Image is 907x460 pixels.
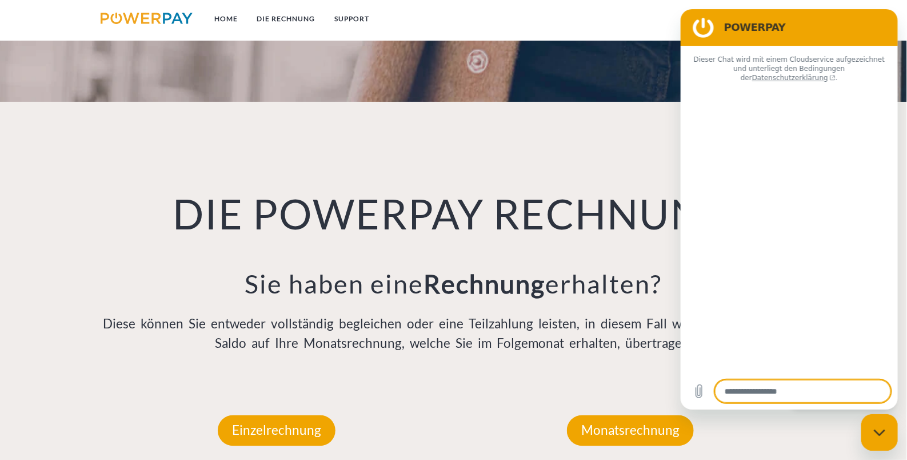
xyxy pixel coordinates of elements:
a: DIE RECHNUNG [247,9,325,29]
a: agb [748,9,783,29]
p: Einzelrechnung [218,415,335,446]
h3: Sie haben eine erhalten? [100,268,808,300]
a: Home [205,9,247,29]
img: logo-powerpay.svg [101,13,193,24]
p: Diese können Sie entweder vollständig begleichen oder eine Teilzahlung leisten, in diesem Fall wi... [100,314,808,353]
b: Rechnung [423,268,545,299]
p: Monatsrechnung [567,415,694,446]
a: SUPPORT [325,9,379,29]
iframe: Schaltfläche zum Öffnen des Messaging-Fensters; Konversation läuft [861,414,898,451]
h1: DIE POWERPAY RECHNUNG [100,188,808,239]
iframe: Messaging-Fenster [681,9,898,410]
